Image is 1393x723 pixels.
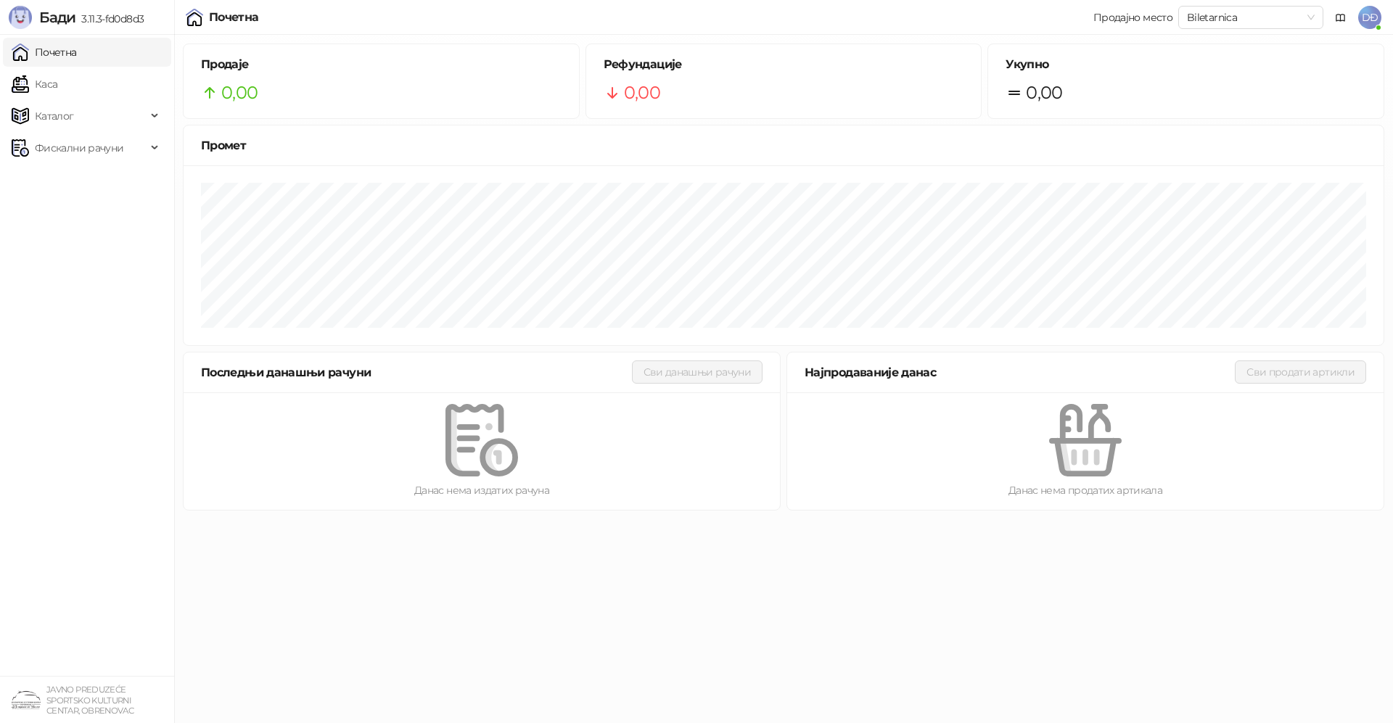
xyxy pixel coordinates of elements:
div: Последњи данашњи рачуни [201,363,632,381]
span: 0,00 [624,79,660,107]
div: Најпродаваније данас [805,363,1235,381]
button: Сви данашњи рачуни [632,360,763,384]
div: Продајно место [1093,12,1172,22]
button: Сви продати артикли [1235,360,1366,384]
span: 0,00 [221,79,258,107]
small: JAVNO PREDUZEĆE SPORTSKO KULTURNI CENTAR, OBRENOVAC [46,685,133,716]
div: Промет [201,136,1366,154]
a: Почетна [12,38,77,67]
img: 64x64-companyLogo-4a28e1f8-f217-46d7-badd-69a834a81aaf.png [12,685,41,714]
h5: Продаје [201,56,562,73]
img: Logo [9,6,32,29]
a: Каса [12,70,57,99]
span: Фискални рачуни [35,133,123,162]
h5: Рефундације [604,56,964,73]
div: Почетна [209,12,259,23]
span: 0,00 [1026,79,1062,107]
div: Данас нема продатих артикала [810,482,1360,498]
h5: Укупно [1006,56,1366,73]
span: DĐ [1358,6,1381,29]
span: Бади [39,9,75,26]
span: 3.11.3-fd0d8d3 [75,12,144,25]
a: Документација [1329,6,1352,29]
span: Biletarnica [1187,7,1315,28]
div: Данас нема издатих рачуна [207,482,757,498]
span: Каталог [35,102,74,131]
